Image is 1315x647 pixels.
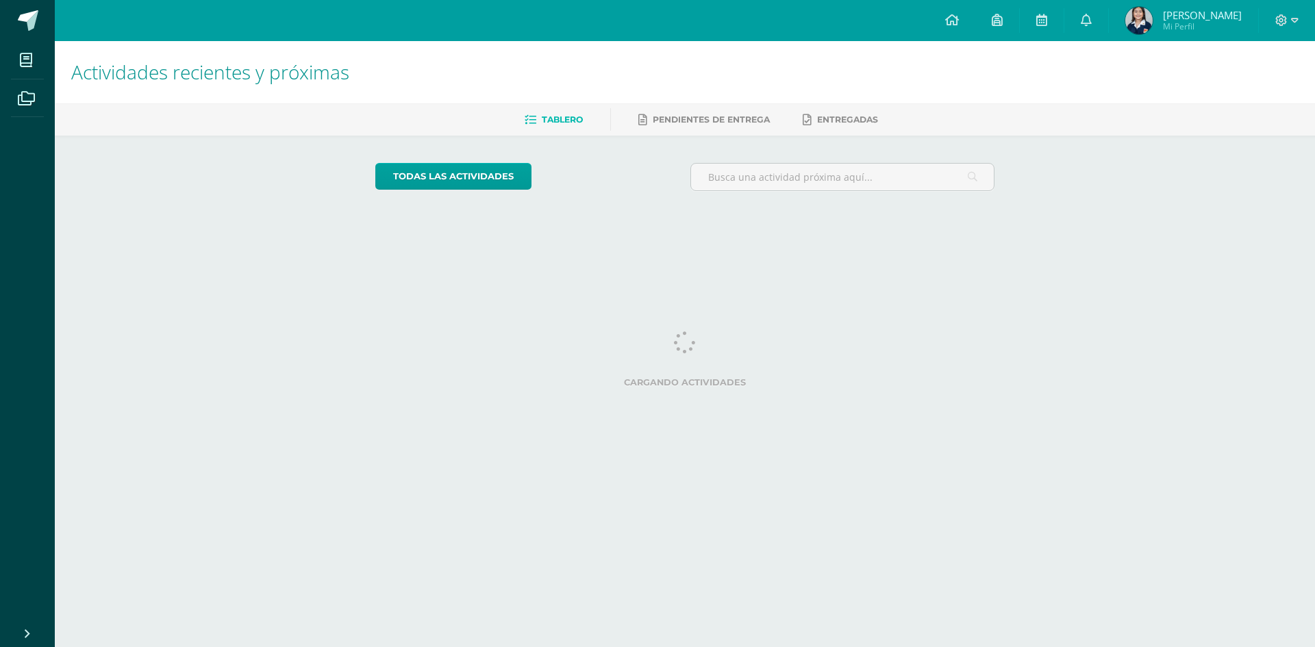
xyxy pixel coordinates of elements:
[375,377,995,388] label: Cargando actividades
[71,59,349,85] span: Actividades recientes y próximas
[375,163,531,190] a: todas las Actividades
[1163,8,1242,22] span: [PERSON_NAME]
[542,114,583,125] span: Tablero
[817,114,878,125] span: Entregadas
[525,109,583,131] a: Tablero
[803,109,878,131] a: Entregadas
[1163,21,1242,32] span: Mi Perfil
[1125,7,1153,34] img: a4bea1155f187137d58a9b910a9fc6e2.png
[691,164,994,190] input: Busca una actividad próxima aquí...
[638,109,770,131] a: Pendientes de entrega
[653,114,770,125] span: Pendientes de entrega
